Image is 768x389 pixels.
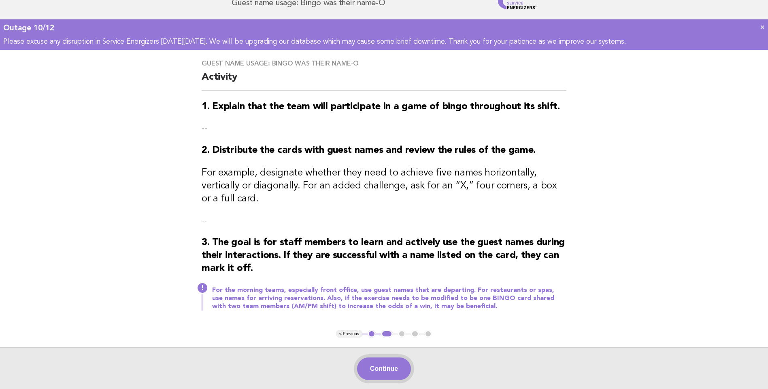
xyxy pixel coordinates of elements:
[202,167,566,205] h3: For example, designate whether they need to achieve five names horizontally, vertically or diagon...
[202,102,560,112] strong: 1. Explain that the team will participate in a game of bingo throughout its shift.
[202,215,566,226] p: --
[357,357,411,380] button: Continue
[202,238,565,273] strong: 3. The goal is for staff members to learn and actively use the guest names during their interacti...
[202,71,566,91] h2: Activity
[212,286,566,311] p: For the morning teams, especially front office, use guest names that are departing. For restauran...
[3,37,765,47] p: Please excuse any disruption in Service Energizers [DATE][DATE]. We will be upgrading our databas...
[368,330,376,338] button: 1
[202,146,536,155] strong: 2. Distribute the cards with guest names and review the rules of the game.
[760,23,765,31] a: ×
[336,330,362,338] button: < Previous
[381,330,393,338] button: 2
[3,23,765,33] div: Outage 10/12
[202,123,566,134] p: --
[202,59,566,68] h3: Guest name usage: Bingo was their name-O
